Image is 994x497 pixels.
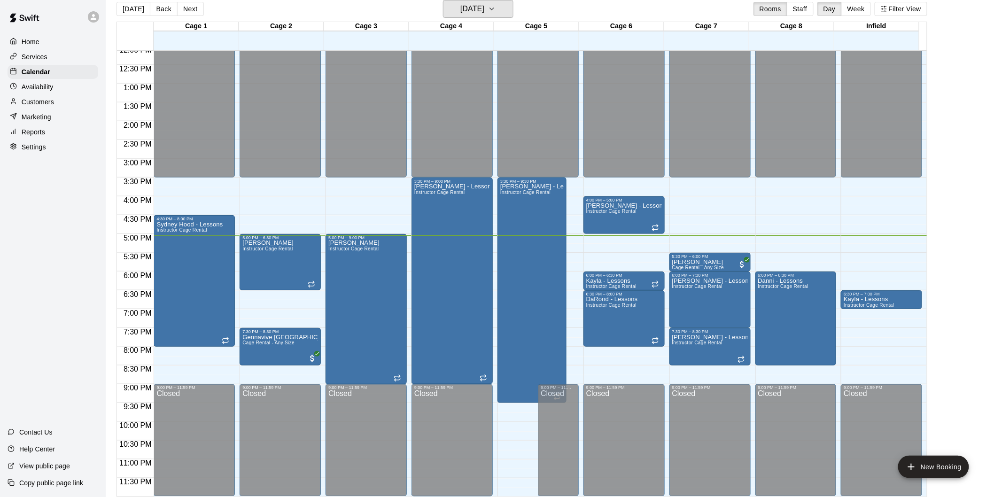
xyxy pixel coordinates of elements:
div: 7:30 PM – 8:30 PM: Corey - Lessons [669,328,751,365]
span: 11:00 PM [117,459,154,467]
div: 5:00 PM – 6:30 PM [242,235,318,240]
button: add [898,456,969,478]
div: 9:00 PM – 11:59 PM: Closed [326,384,407,497]
span: 4:30 PM [121,215,154,223]
span: Instructor Cage Rental [156,227,207,233]
div: 4:30 PM – 8:00 PM [156,217,232,221]
div: 5:00 PM – 9:00 PM: Allison [326,234,407,384]
span: 5:30 PM [121,253,154,261]
span: Instructor Cage Rental [586,209,637,214]
span: 10:00 PM [117,422,154,430]
a: Home [8,35,98,49]
span: 2:00 PM [121,121,154,129]
span: Cage Rental - Any Size [242,340,295,345]
span: 11:30 PM [117,478,154,486]
a: Reports [8,125,98,139]
div: Cage 6 [579,22,664,31]
p: Reports [22,127,45,137]
div: 9:00 PM – 11:59 PM: Closed [583,384,665,497]
span: Instructor Cage Rental [586,303,637,308]
a: Marketing [8,110,98,124]
p: Customers [22,97,54,107]
span: Recurring event [652,337,659,344]
span: 7:00 PM [121,309,154,317]
p: Settings [22,142,46,152]
div: 6:00 PM – 7:30 PM: Morgan Gersch - Lessons [669,272,751,328]
div: 9:00 PM – 11:59 PM [758,386,834,390]
a: Services [8,50,98,64]
div: 4:00 PM – 5:00 PM: Brett - Lessons [583,196,665,234]
div: 6:30 PM – 8:00 PM: DaRond - Lessons [583,290,665,347]
div: 9:00 PM – 11:59 PM [156,386,232,390]
div: Infield [834,22,919,31]
div: 6:30 PM – 7:00 PM [844,292,919,296]
div: 9:00 PM – 11:59 PM [242,386,318,390]
button: Back [150,2,178,16]
div: 9:00 PM – 11:59 PM [586,386,662,390]
span: 2:30 PM [121,140,154,148]
div: 7:30 PM – 8:30 PM [672,329,748,334]
div: 3:30 PM – 9:00 PM [414,179,490,184]
p: Contact Us [19,427,53,437]
div: 5:30 PM – 6:00 PM [672,254,748,259]
span: Instructor Cage Rental [328,246,379,251]
div: 7:30 PM – 8:30 PM [242,329,318,334]
div: 9:00 PM – 11:59 PM: Closed [240,384,321,497]
span: Recurring event [308,280,315,288]
span: Recurring event [394,374,401,382]
span: 10:30 PM [117,441,154,449]
button: Next [177,2,203,16]
div: 6:00 PM – 8:30 PM: Danni - Lessons [755,272,837,365]
span: Instructor Cage Rental [758,284,808,289]
div: 5:00 PM – 9:00 PM [328,235,404,240]
a: Customers [8,95,98,109]
h6: [DATE] [460,2,484,16]
span: 1:30 PM [121,102,154,110]
p: Marketing [22,112,51,122]
div: 9:00 PM – 11:59 PM: Closed [412,384,493,497]
div: 5:30 PM – 6:00 PM: Chris Iliopoulos [669,253,751,272]
div: Cage 2 [239,22,324,31]
p: Calendar [22,67,50,77]
p: Copy public page link [19,478,83,488]
button: [DATE] [116,2,150,16]
div: 6:30 PM – 8:00 PM [586,292,662,296]
span: Cage Rental - Any Size [672,265,724,270]
button: Rooms [753,2,787,16]
div: 6:00 PM – 6:30 PM [586,273,662,278]
button: Staff [787,2,814,16]
span: Instructor Cage Rental [242,246,293,251]
span: 12:30 PM [117,65,154,73]
span: Instructor Cage Rental [586,284,637,289]
div: 7:30 PM – 8:30 PM: Gennavive Pavia [240,328,321,365]
p: Help Center [19,444,55,454]
div: 3:30 PM – 9:00 PM: Madalyn Bone - Lessons [412,178,493,384]
span: Instructor Cage Rental [672,340,722,345]
span: All customers have paid [738,260,747,269]
span: 9:00 PM [121,384,154,392]
div: 4:00 PM – 5:00 PM [586,198,662,202]
div: Cage 4 [409,22,494,31]
span: 6:30 PM [121,290,154,298]
div: Settings [8,140,98,154]
div: Cage 1 [154,22,239,31]
div: 6:00 PM – 7:30 PM [672,273,748,278]
div: 6:00 PM – 8:30 PM [758,273,834,278]
div: 9:00 PM – 11:59 PM: Closed [841,384,922,497]
span: Recurring event [738,356,745,363]
div: 9:00 PM – 11:59 PM [328,386,404,390]
div: 9:00 PM – 11:59 PM: Closed [154,384,235,497]
span: Instructor Cage Rental [672,284,722,289]
div: Cage 7 [664,22,749,31]
a: Calendar [8,65,98,79]
div: 5:00 PM – 6:30 PM: Alissa [240,234,321,290]
span: 8:00 PM [121,347,154,355]
span: 3:00 PM [121,159,154,167]
span: 1:00 PM [121,84,154,92]
span: 8:30 PM [121,365,154,373]
div: 6:30 PM – 7:00 PM: Kayla - Lessons [841,290,922,309]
